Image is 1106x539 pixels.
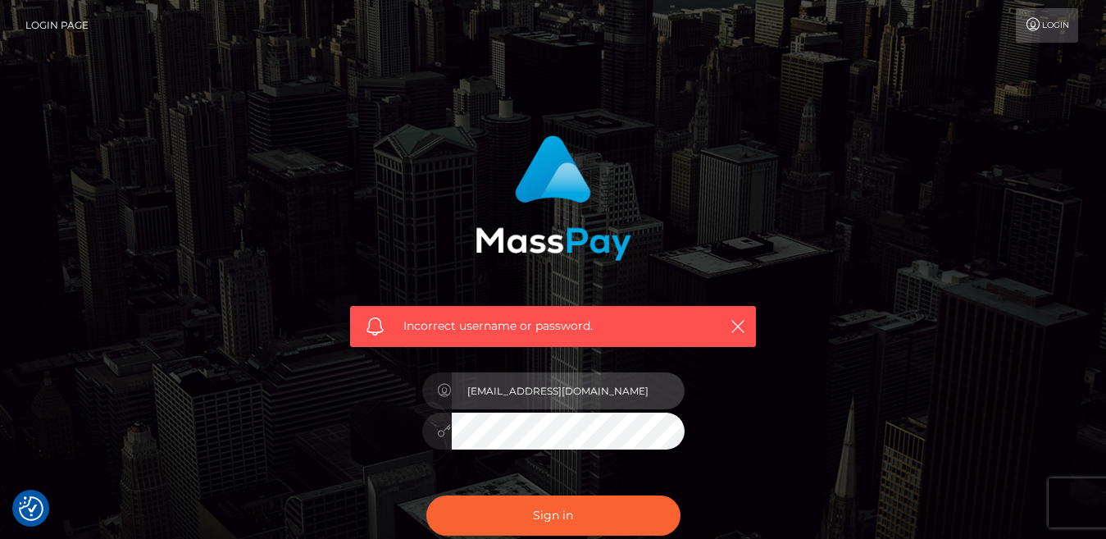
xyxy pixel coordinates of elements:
a: Login Page [25,8,89,43]
span: Incorrect username or password. [403,317,703,335]
img: MassPay Login [476,135,631,261]
button: Consent Preferences [19,496,43,521]
img: Revisit consent button [19,496,43,521]
button: Sign in [426,496,680,536]
input: Username... [452,372,685,409]
a: Login [1016,8,1078,43]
